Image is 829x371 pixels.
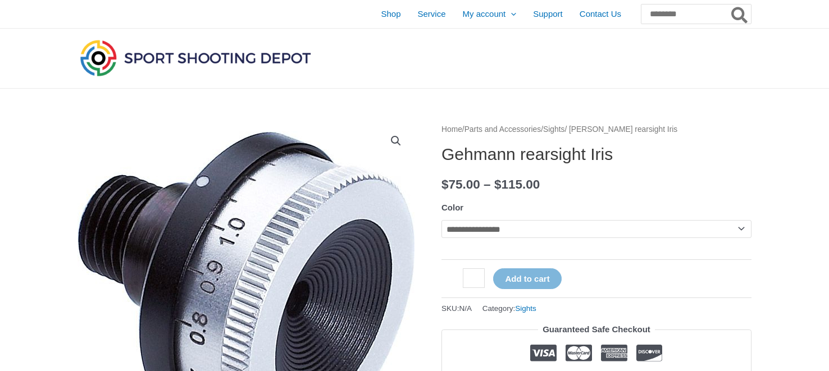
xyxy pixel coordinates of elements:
span: $ [441,177,449,191]
legend: Guaranteed Safe Checkout [538,322,655,337]
button: Add to cart [493,268,561,289]
span: $ [494,177,502,191]
h1: Gehmann rearsight Iris [441,144,751,164]
a: Parts and Accessories [464,125,541,134]
span: N/A [459,304,472,313]
a: Sights [515,304,536,313]
input: Product quantity [463,268,485,288]
bdi: 115.00 [494,177,540,191]
nav: Breadcrumb [441,122,751,137]
bdi: 75.00 [441,177,480,191]
button: Search [729,4,751,24]
a: View full-screen image gallery [386,131,406,151]
span: SKU: [441,301,472,315]
label: Color [441,203,463,212]
img: Sport Shooting Depot [78,37,313,79]
a: Home [441,125,462,134]
span: – [484,177,491,191]
a: Sights [543,125,564,134]
span: Category: [482,301,536,315]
